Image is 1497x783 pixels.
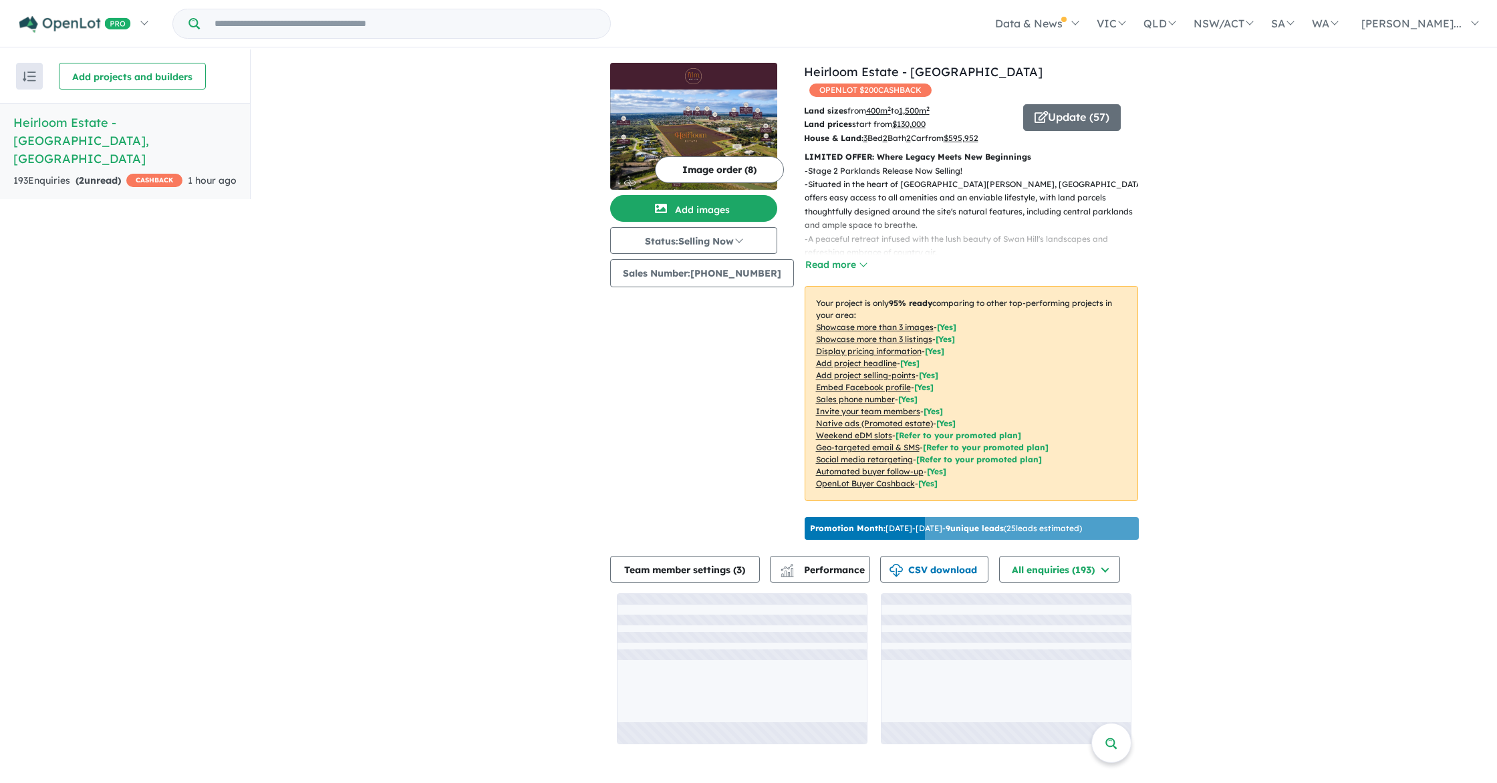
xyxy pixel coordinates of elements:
[804,132,1013,145] p: Bed Bath Car from
[783,564,865,576] span: Performance
[655,156,784,183] button: Image order (8)
[914,382,934,392] span: [ Yes ]
[816,370,916,380] u: Add project selling-points
[936,418,956,428] span: [Yes]
[202,9,607,38] input: Try estate name, suburb, builder or developer
[925,346,944,356] span: [ Yes ]
[805,286,1138,501] p: Your project is only comparing to other top-performing projects in your area: - - - - - - - - - -...
[76,174,121,186] strong: ( unread)
[888,105,891,112] sup: 2
[781,568,794,577] img: bar-chart.svg
[23,71,36,82] img: sort.svg
[816,454,913,464] u: Social media retargeting
[804,64,1043,80] a: Heirloom Estate - [GEOGRAPHIC_DATA]
[616,68,772,84] img: Heirloom Estate - Swan Hill Logo
[804,133,863,143] b: House & Land:
[944,133,978,143] u: $ 595,952
[19,16,131,33] img: Openlot PRO Logo White
[13,114,237,168] h5: Heirloom Estate - [GEOGRAPHIC_DATA] , [GEOGRAPHIC_DATA]
[59,63,206,90] button: Add projects and builders
[805,164,1149,178] p: - Stage 2 Parklands Release Now Selling!
[809,84,932,97] span: OPENLOT $ 200 CASHBACK
[883,133,888,143] u: 2
[804,119,852,129] b: Land prices
[889,298,932,308] b: 95 % ready
[816,394,895,404] u: Sales phone number
[816,334,932,344] u: Showcase more than 3 listings
[863,133,867,143] u: 3
[936,334,955,344] span: [ Yes ]
[805,178,1149,232] p: - Situated in the heart of [GEOGRAPHIC_DATA][PERSON_NAME], [GEOGRAPHIC_DATA] offers easy access t...
[610,259,794,287] button: Sales Number:[PHONE_NUMBER]
[816,346,922,356] u: Display pricing information
[946,523,1004,533] b: 9 unique leads
[880,556,988,583] button: CSV download
[804,104,1013,118] p: from
[899,106,930,116] u: 1,500 m
[188,174,237,186] span: 1 hour ago
[816,406,920,416] u: Invite your team members
[804,118,1013,131] p: start from
[804,106,847,116] b: Land sizes
[927,466,946,476] span: [Yes]
[866,106,891,116] u: 400 m
[816,358,897,368] u: Add project headline
[919,370,938,380] span: [ Yes ]
[610,195,777,222] button: Add images
[770,556,870,583] button: Performance
[781,564,793,571] img: line-chart.svg
[891,106,930,116] span: to
[805,232,1149,260] p: - A peaceful retreat infused with the lush beauty of Swan Hill's landscapes and refreshing embrac...
[816,382,911,392] u: Embed Facebook profile
[898,394,918,404] span: [ Yes ]
[892,119,926,129] u: $ 130,000
[906,133,911,143] u: 2
[610,556,760,583] button: Team member settings (3)
[810,523,886,533] b: Promotion Month:
[79,174,84,186] span: 2
[1361,17,1462,30] span: [PERSON_NAME]...
[816,322,934,332] u: Showcase more than 3 images
[610,63,777,190] a: Heirloom Estate - Swan Hill LogoHeirloom Estate - Swan Hill
[816,418,933,428] u: Native ads (Promoted estate)
[816,478,915,488] u: OpenLot Buyer Cashback
[805,257,867,273] button: Read more
[924,406,943,416] span: [ Yes ]
[610,90,777,190] img: Heirloom Estate - Swan Hill
[736,564,742,576] span: 3
[900,358,920,368] span: [ Yes ]
[918,478,938,488] span: [Yes]
[937,322,956,332] span: [ Yes ]
[816,430,892,440] u: Weekend eDM slots
[999,556,1120,583] button: All enquiries (193)
[890,564,903,577] img: download icon
[896,430,1021,440] span: [Refer to your promoted plan]
[816,466,924,476] u: Automated buyer follow-up
[816,442,920,452] u: Geo-targeted email & SMS
[610,227,777,254] button: Status:Selling Now
[923,442,1049,452] span: [Refer to your promoted plan]
[916,454,1042,464] span: [Refer to your promoted plan]
[926,105,930,112] sup: 2
[805,150,1138,164] p: LIMITED OFFER: Where Legacy Meets New Beginnings
[13,173,182,189] div: 193 Enquir ies
[1023,104,1121,131] button: Update (57)
[810,522,1082,534] p: [DATE] - [DATE] - ( 25 leads estimated)
[126,174,182,187] span: CASHBACK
